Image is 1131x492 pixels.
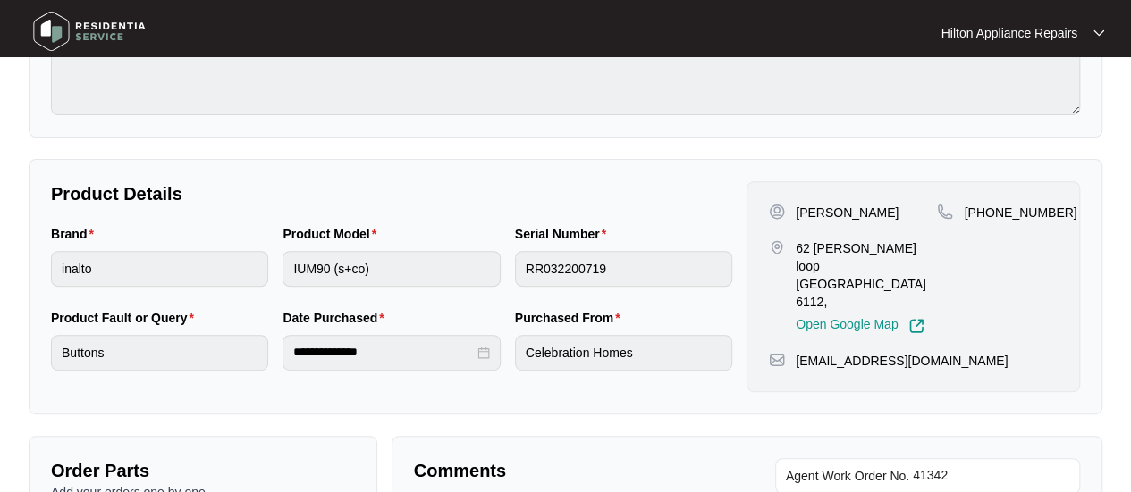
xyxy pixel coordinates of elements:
span: [PHONE_NUMBER] [964,205,1076,220]
label: Date Purchased [283,309,391,327]
label: Brand [51,225,101,243]
input: Product Model [283,251,500,287]
p: Order Parts [51,458,355,483]
img: residentia service logo [27,4,152,58]
label: Product Model [283,225,384,243]
input: Date Purchased [293,343,473,362]
input: Brand [51,251,268,287]
p: [PERSON_NAME] [796,204,899,221]
input: Product Fault or Query [51,335,268,371]
img: Link-External [908,318,924,334]
input: Serial Number [515,251,732,287]
img: user-pin [769,204,785,220]
img: map-pin [769,352,785,368]
span: Agent Work Order No. [786,465,909,487]
img: map-pin [769,239,785,255]
p: Product Details [51,181,732,206]
a: Open Google Map [796,318,924,334]
p: Hilton Appliance Repairs [941,24,1077,42]
p: Comments [414,458,735,483]
img: map-pin [937,204,953,220]
img: dropdown arrow [1093,29,1104,38]
p: [EMAIL_ADDRESS][DOMAIN_NAME] [796,352,1008,370]
input: Purchased From [515,335,732,371]
label: Purchased From [515,309,628,327]
label: Product Fault or Query [51,309,201,327]
p: 62 [PERSON_NAME] loop [GEOGRAPHIC_DATA] 6112, [796,239,937,311]
input: Add Agent Work Order No. [913,465,1069,487]
label: Serial Number [515,225,613,243]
